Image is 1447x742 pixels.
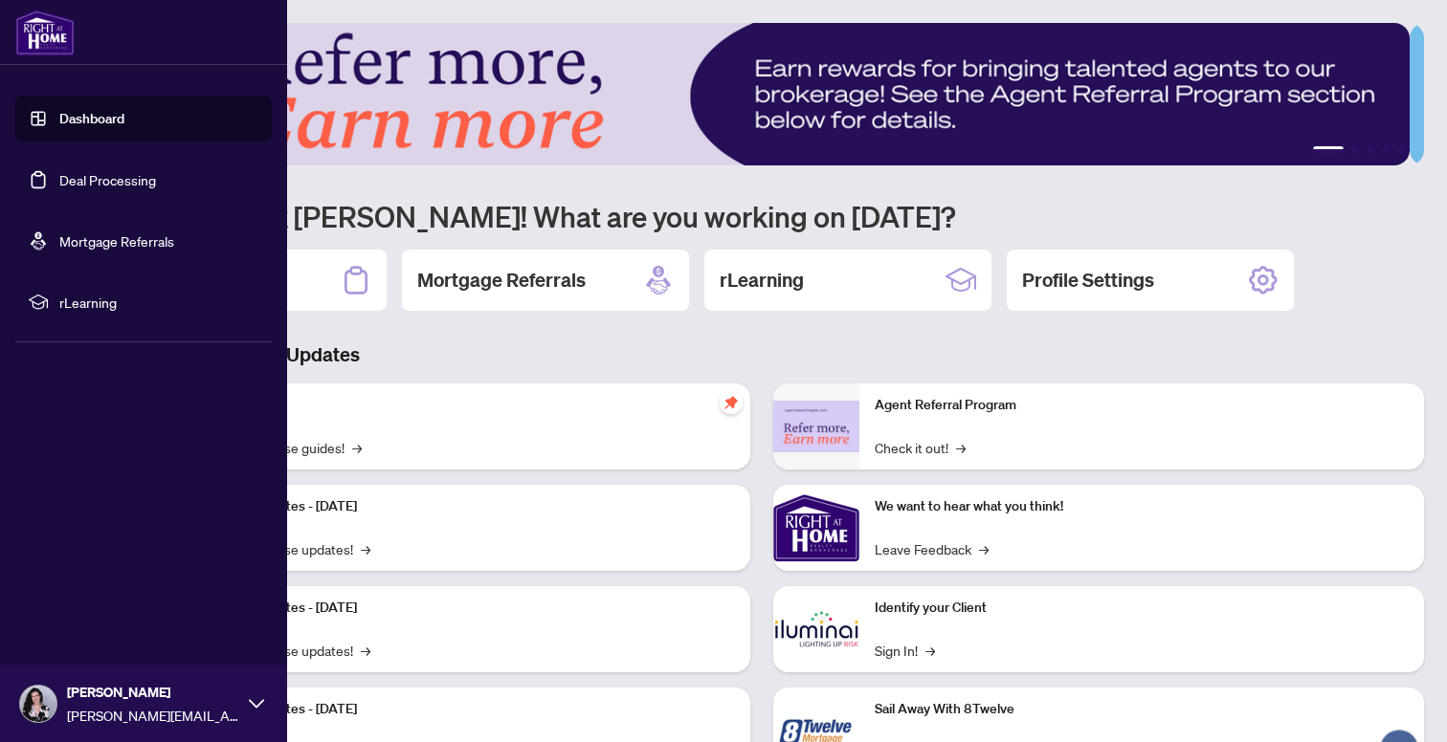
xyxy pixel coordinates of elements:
[956,437,966,458] span: →
[352,437,362,458] span: →
[773,485,859,571] img: We want to hear what you think!
[417,267,586,294] h2: Mortgage Referrals
[100,341,1424,368] h3: Brokerage & Industry Updates
[201,395,735,416] p: Self-Help
[15,10,75,55] img: logo
[100,198,1424,234] h1: Welcome back [PERSON_NAME]! What are you working on [DATE]?
[875,437,966,458] a: Check it out!→
[201,496,735,517] p: Platform Updates - [DATE]
[875,699,1409,720] p: Sail Away With 8Twelve
[875,640,935,661] a: Sign In!→
[67,705,239,726] span: [PERSON_NAME][EMAIL_ADDRESS][PERSON_NAME][DOMAIN_NAME]
[773,401,859,453] img: Agent Referral Program
[1397,146,1405,154] button: 5
[1313,146,1344,154] button: 1
[875,496,1409,517] p: We want to hear what you think!
[720,267,804,294] h2: rLearning
[1351,146,1359,154] button: 2
[979,538,989,559] span: →
[361,640,370,661] span: →
[875,395,1409,416] p: Agent Referral Program
[1382,146,1390,154] button: 4
[361,538,370,559] span: →
[1370,675,1428,732] button: Open asap
[59,292,258,313] span: rLearning
[720,391,743,414] span: pushpin
[59,171,156,188] a: Deal Processing
[925,640,935,661] span: →
[1367,146,1374,154] button: 3
[59,232,174,250] a: Mortgage Referrals
[59,110,124,127] a: Dashboard
[773,586,859,672] img: Identify your Client
[201,598,735,619] p: Platform Updates - [DATE]
[875,538,989,559] a: Leave Feedback→
[100,23,1410,165] img: Slide 0
[201,699,735,720] p: Platform Updates - [DATE]
[20,686,56,722] img: Profile Icon
[875,598,1409,619] p: Identify your Client
[67,682,239,703] span: [PERSON_NAME]
[1022,267,1154,294] h2: Profile Settings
